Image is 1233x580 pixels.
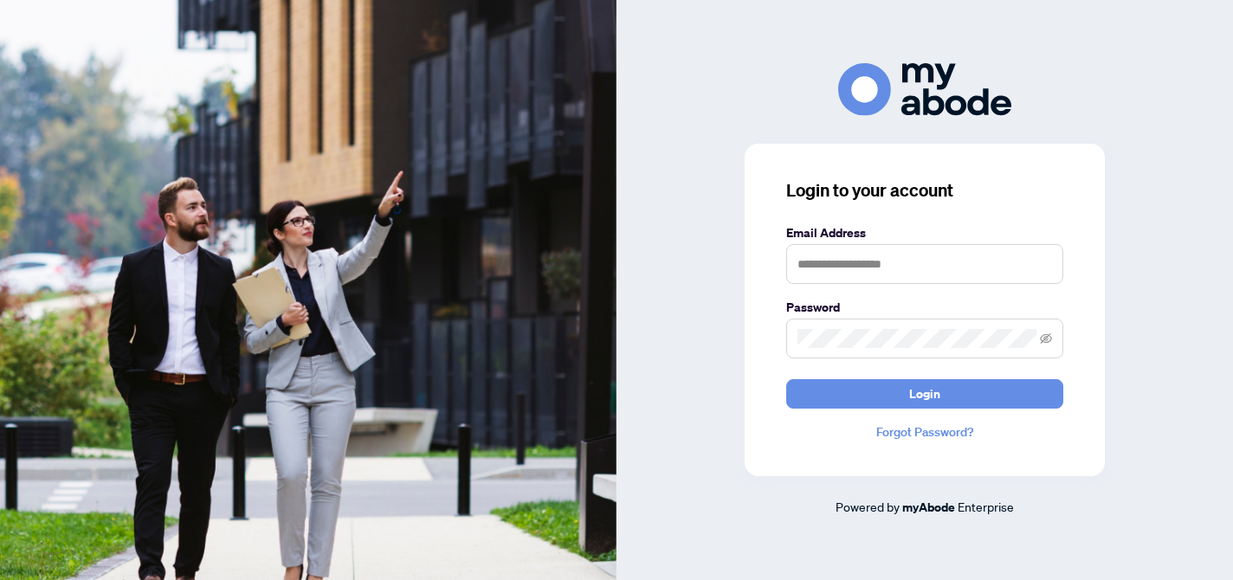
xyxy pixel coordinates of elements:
h3: Login to your account [786,178,1063,203]
span: Enterprise [958,499,1014,514]
span: eye-invisible [1040,332,1052,345]
label: Password [786,298,1063,317]
a: myAbode [902,498,955,517]
button: Login [786,379,1063,409]
a: Forgot Password? [786,422,1063,441]
label: Email Address [786,223,1063,242]
span: Login [909,380,940,408]
img: ma-logo [838,63,1011,116]
span: Powered by [836,499,900,514]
